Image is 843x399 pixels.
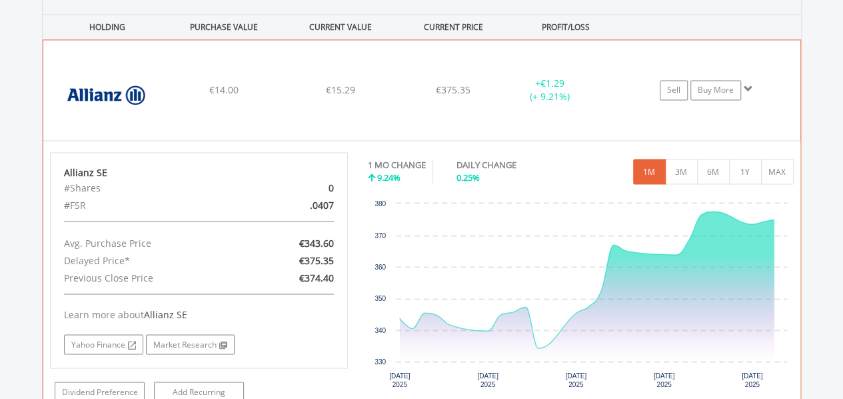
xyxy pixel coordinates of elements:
[54,270,247,287] div: Previous Close Price
[144,308,187,320] span: Allianz SE
[565,372,586,388] text: [DATE] 2025
[209,83,239,96] span: €14.00
[477,372,498,388] text: [DATE] 2025
[509,15,623,39] div: PROFIT/LOSS
[375,264,386,271] text: 360
[436,83,470,96] span: €375.35
[64,334,143,354] a: Yahoo Finance
[377,171,401,183] span: 9.24%
[299,254,334,267] span: €375.35
[375,232,386,240] text: 370
[665,159,698,184] button: 3M
[299,237,334,250] span: €343.60
[456,159,563,171] div: DAILY CHANGE
[761,159,794,184] button: MAX
[54,252,247,270] div: Delayed Price*
[43,15,165,39] div: HOLDING
[284,15,398,39] div: CURRENT VALUE
[50,57,165,137] img: EQU.DE.ALV.png
[540,77,564,89] span: €1.29
[697,159,730,184] button: 6M
[690,80,741,100] a: Buy More
[375,326,386,334] text: 340
[54,179,247,197] div: #Shares
[456,171,480,183] span: 0.25%
[54,197,247,214] div: #FSR
[400,15,506,39] div: CURRENT PRICE
[167,15,281,39] div: PURCHASE VALUE
[729,159,762,184] button: 1Y
[299,272,334,284] span: €374.40
[633,159,666,184] button: 1M
[247,179,344,197] div: 0
[64,308,335,321] div: Learn more about
[499,77,599,103] div: + (+ 9.21%)
[389,372,411,388] text: [DATE] 2025
[368,197,794,397] svg: Interactive chart
[54,235,247,252] div: Avg. Purchase Price
[375,200,386,208] text: 380
[368,197,794,397] div: Chart. Highcharts interactive chart.
[654,372,675,388] text: [DATE] 2025
[247,197,344,214] div: .0407
[146,334,235,354] a: Market Research
[375,295,386,302] text: 350
[375,358,386,365] text: 330
[660,80,688,100] a: Sell
[326,83,355,96] span: €15.29
[742,372,763,388] text: [DATE] 2025
[368,159,426,171] div: 1 MO CHANGE
[64,166,335,179] div: Allianz SE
